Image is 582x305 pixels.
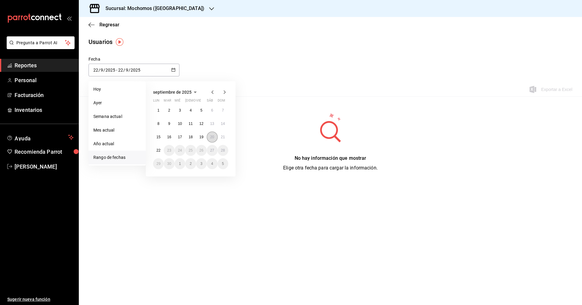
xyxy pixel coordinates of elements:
[164,99,171,105] abbr: martes
[178,122,182,126] abbr: 10 de septiembre de 2025
[196,132,207,142] button: 19 de septiembre de 2025
[156,135,160,139] abbr: 15 de septiembre de 2025
[222,162,224,166] abbr: 5 de octubre de 2025
[218,132,228,142] button: 21 de septiembre de 2025
[89,96,146,110] li: Ayer
[210,148,214,152] abbr: 27 de septiembre de 2025
[185,145,196,156] button: 25 de septiembre de 2025
[164,132,174,142] button: 16 de septiembre de 2025
[196,145,207,156] button: 26 de septiembre de 2025
[175,118,185,129] button: 10 de septiembre de 2025
[218,145,228,156] button: 28 de septiembre de 2025
[89,37,112,46] div: Usuarios
[15,106,74,114] span: Inventarios
[207,158,217,169] button: 4 de octubre de 2025
[199,148,203,152] abbr: 26 de septiembre de 2025
[118,68,123,72] input: Day
[101,5,204,12] h3: Sucursal: Mochomos ([GEOGRAPHIC_DATA])
[190,162,192,166] abbr: 2 de octubre de 2025
[7,36,75,49] button: Pregunta a Parrot AI
[153,118,164,129] button: 8 de septiembre de 2025
[210,135,214,139] abbr: 20 de septiembre de 2025
[167,162,171,166] abbr: 30 de septiembre de 2025
[218,158,228,169] button: 5 de octubre de 2025
[178,148,182,152] abbr: 24 de septiembre de 2025
[130,68,141,72] input: Year
[175,145,185,156] button: 24 de septiembre de 2025
[156,148,160,152] abbr: 22 de septiembre de 2025
[179,162,181,166] abbr: 1 de octubre de 2025
[221,122,225,126] abbr: 14 de septiembre de 2025
[153,90,192,95] span: septiembre de 2025
[167,135,171,139] abbr: 16 de septiembre de 2025
[15,91,74,99] span: Facturación
[89,22,119,28] button: Regresar
[157,108,159,112] abbr: 1 de septiembre de 2025
[222,108,224,112] abbr: 7 de septiembre de 2025
[89,56,179,62] div: Fecha
[189,122,192,126] abbr: 11 de septiembre de 2025
[207,105,217,116] button: 6 de septiembre de 2025
[125,68,129,72] input: Month
[168,108,170,112] abbr: 2 de septiembre de 2025
[207,132,217,142] button: 20 de septiembre de 2025
[157,122,159,126] abbr: 8 de septiembre de 2025
[164,118,174,129] button: 9 de septiembre de 2025
[15,61,74,69] span: Reportes
[105,68,115,72] input: Year
[211,108,213,112] abbr: 6 de septiembre de 2025
[283,155,378,162] div: No hay información que mostrar
[185,105,196,116] button: 4 de septiembre de 2025
[218,105,228,116] button: 7 de septiembre de 2025
[15,76,74,84] span: Personal
[167,148,171,152] abbr: 23 de septiembre de 2025
[190,108,192,112] abbr: 4 de septiembre de 2025
[116,68,117,72] span: -
[153,132,164,142] button: 15 de septiembre de 2025
[153,99,159,105] abbr: lunes
[89,123,146,137] li: Mes actual
[196,105,207,116] button: 5 de septiembre de 2025
[103,68,105,72] span: /
[199,135,203,139] abbr: 19 de septiembre de 2025
[93,68,99,72] input: Day
[99,68,100,72] span: /
[89,151,146,164] li: Rango de fechas
[100,68,103,72] input: Month
[15,148,74,156] span: Recomienda Parrot
[185,118,196,129] button: 11 de septiembre de 2025
[89,110,146,123] li: Semana actual
[207,145,217,156] button: 27 de septiembre de 2025
[153,89,199,96] button: septiembre de 2025
[89,137,146,151] li: Año actual
[168,122,170,126] abbr: 9 de septiembre de 2025
[16,40,65,46] span: Pregunta a Parrot AI
[129,68,130,72] span: /
[4,44,75,50] a: Pregunta a Parrot AI
[196,118,207,129] button: 12 de septiembre de 2025
[207,99,213,105] abbr: sábado
[196,99,201,105] abbr: viernes
[175,132,185,142] button: 17 de septiembre de 2025
[153,105,164,116] button: 1 de septiembre de 2025
[175,158,185,169] button: 1 de octubre de 2025
[179,108,181,112] abbr: 3 de septiembre de 2025
[123,68,125,72] span: /
[153,158,164,169] button: 29 de septiembre de 2025
[178,135,182,139] abbr: 17 de septiembre de 2025
[185,132,196,142] button: 18 de septiembre de 2025
[185,99,221,105] abbr: jueves
[196,158,207,169] button: 3 de octubre de 2025
[211,162,213,166] abbr: 4 de octubre de 2025
[218,118,228,129] button: 14 de septiembre de 2025
[67,16,72,21] button: open_drawer_menu
[221,135,225,139] abbr: 21 de septiembre de 2025
[199,122,203,126] abbr: 12 de septiembre de 2025
[200,108,202,112] abbr: 5 de septiembre de 2025
[116,38,123,46] img: Tooltip marker
[164,145,174,156] button: 23 de septiembre de 2025
[218,99,225,105] abbr: domingo
[200,162,202,166] abbr: 3 de octubre de 2025
[189,148,192,152] abbr: 25 de septiembre de 2025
